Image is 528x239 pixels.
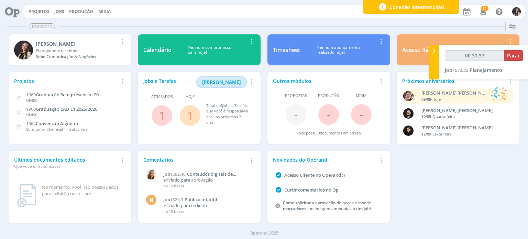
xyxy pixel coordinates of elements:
span: [PERSON_NAME] [202,79,241,85]
a: 1964Convenção Algodão [26,120,78,127]
p: enviado para aprovação [163,177,252,183]
span: 1692.46 [170,171,186,177]
img: L [512,7,521,16]
button: Projetos [26,9,52,14]
span: 1964 [26,120,36,127]
a: Job1692.46Conteúdos digitais de Setembro [163,172,252,177]
span: Dashboard [29,23,55,29]
a: 1 [159,108,165,123]
a: 1969Graduação Semipresencial 2025/2026 [26,91,115,98]
img: dashboard_not_found.png [17,184,36,207]
a: Como solicitar a aprovação de peças e inserir marcadores em imagens anexadas a um job? [283,200,371,211]
span: Produção [318,93,339,99]
img: B [403,108,414,119]
img: L [403,126,414,136]
div: Nenhum apontamento realizado hoje! [300,45,377,55]
span: 31 [481,6,488,11]
div: Novidades do Operand [273,156,377,163]
img: L [14,41,33,59]
span: Conteúdos digitais de Setembro [163,171,233,183]
div: - [421,131,506,137]
div: Comentários [143,156,247,163]
img: V [146,169,156,180]
span: Público infantil [185,196,217,203]
div: Jobs e Tarefas [143,77,247,87]
span: Sumitomo Chemical - Institucional [26,127,88,132]
span: há 15 horas [163,183,184,188]
a: Projetos [29,9,49,14]
a: Curtir comentários no Op [284,187,339,193]
button: [PERSON_NAME] [197,77,246,87]
div: Próximos aniversários [402,77,506,85]
a: L[PERSON_NAME]Planejamento - sêniorSobe Comunicação & Negócios [9,34,131,65]
div: Sobe Comunicação & Negócios [36,54,118,60]
div: Nenhum compromisso para hoje! [172,45,247,55]
span: Convenção Algodão [36,120,78,127]
span: 1966 [26,106,36,112]
p: Enviado para o cliente [163,203,252,208]
div: Aline Beatriz Jackisch [421,90,488,97]
span: - [327,107,330,122]
span: Atrasados [151,94,173,100]
div: Calendário [143,46,172,54]
div: Últimos documentos editados [14,156,118,170]
div: Que você é responsável [14,163,118,170]
span: 12/09 [421,131,431,137]
span: Graduação Semipresencial 2025/2026 [36,91,115,98]
div: - [421,97,488,102]
div: No momento, você não possui dados para exibição neste card. [42,184,123,197]
span: 0 [318,130,320,135]
span: UNISC [26,98,37,103]
span: 1670.22 [452,67,468,73]
span: Parar [507,52,520,59]
a: [PERSON_NAME] [197,78,246,85]
span: Mídia [356,93,366,99]
div: Timesheet [273,46,300,54]
span: Conexão interrompida! [389,3,444,11]
div: Acesso Rápido [402,46,440,54]
div: Outros módulos [273,77,377,85]
div: M [146,195,156,205]
button: Parar [504,50,523,61]
div: Bruno Corralo Granata [421,107,506,114]
span: Propostas [285,93,307,99]
span: há 15 horas [163,209,184,214]
span: Sexta-feira [432,131,452,137]
span: UNISC [26,112,37,117]
a: Acesso Cliente no Operand :) [284,172,345,178]
a: Jobs [54,9,64,14]
span: 1969 [26,91,36,98]
button: 31 [476,6,490,18]
span: Hoje [432,97,441,102]
div: Lílian Fengler [36,40,118,47]
span: Planejamento [470,67,502,73]
a: TimesheetNenhum apontamentorealizado hoje! [267,34,390,65]
span: Hoje [186,94,195,100]
a: Job1670.22Planejamento [445,67,502,73]
span: Quarta-feira [432,114,455,119]
div: Você possui documentos em atraso [296,130,361,136]
span: 09/09 [421,97,431,102]
img: A [403,91,414,101]
div: Total de Jobs e Tarefas que você é responsável para os próximos 7 dias [206,103,249,126]
a: Mídia [98,9,111,14]
div: Projetos [14,77,118,85]
div: Luana da Silva de Andrade [421,124,506,131]
span: - [360,107,363,122]
button: Jobs [52,9,66,14]
button: Mídia [96,9,113,14]
button: Produção [67,9,95,14]
div: - [421,114,506,120]
span: Graduação EAD E1 2025/2026 [36,106,97,112]
span: 10/09 [421,114,431,119]
button: L [512,6,521,18]
a: 1966Graduação EAD E1 2025/2026 [26,106,97,112]
span: 1826.3 [170,197,183,203]
span: 3 [221,103,223,108]
div: Planejamento - sênior [36,47,118,54]
a: 1 [187,108,193,123]
a: Job1826.3Público infantil [163,197,252,203]
span: - [294,107,298,122]
a: Produção [69,9,93,14]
